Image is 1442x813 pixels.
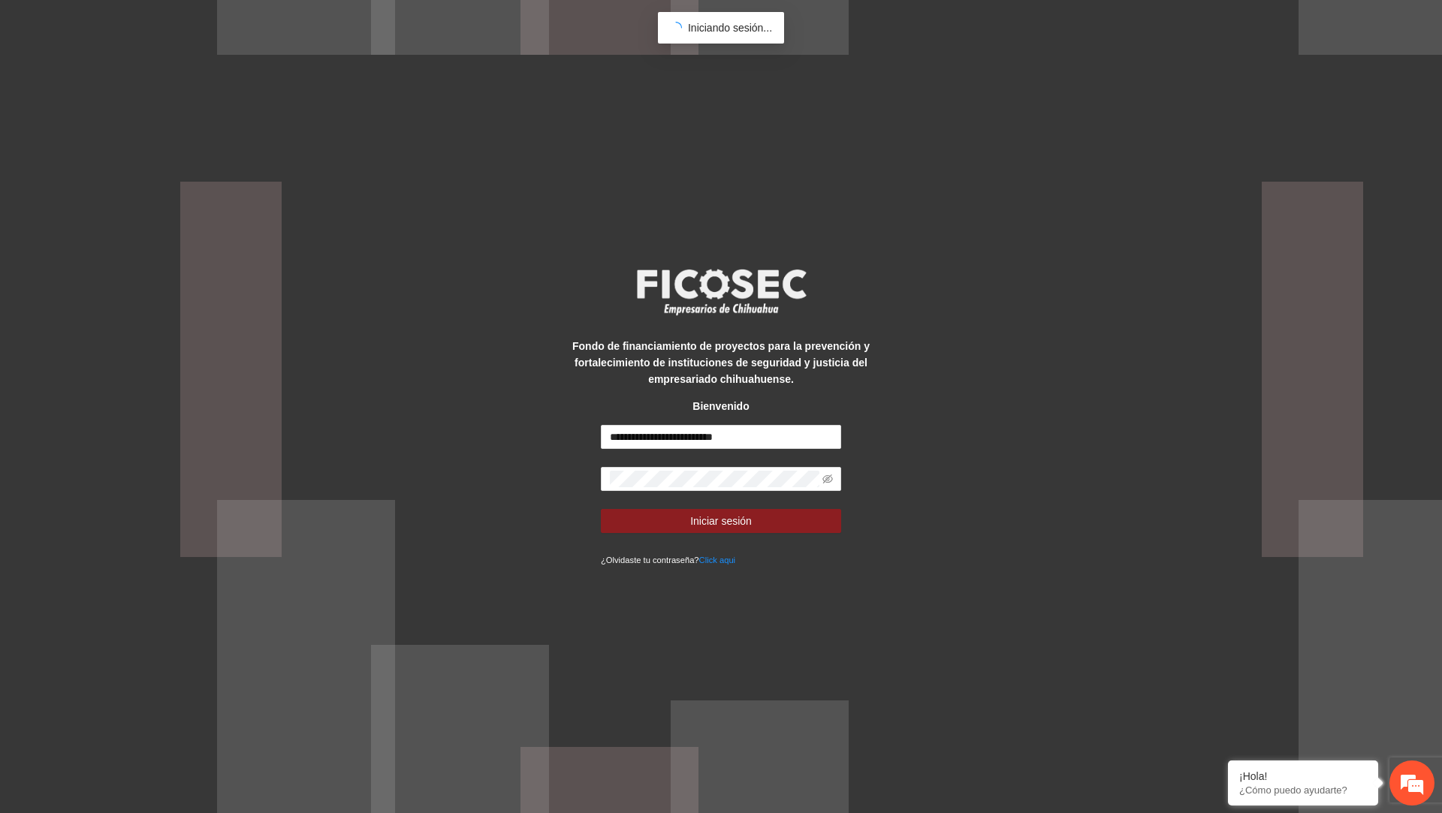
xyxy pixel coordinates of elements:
[572,340,870,385] strong: Fondo de financiamiento de proyectos para la prevención y fortalecimiento de instituciones de seg...
[690,513,752,529] span: Iniciar sesión
[1239,770,1367,782] div: ¡Hola!
[1239,784,1367,796] p: ¿Cómo puedo ayudarte?
[601,509,841,533] button: Iniciar sesión
[822,474,833,484] span: eye-invisible
[692,400,749,412] strong: Bienvenido
[699,556,736,565] a: Click aqui
[627,264,815,320] img: logo
[601,556,735,565] small: ¿Olvidaste tu contraseña?
[688,22,772,34] span: Iniciando sesión...
[668,20,684,36] span: loading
